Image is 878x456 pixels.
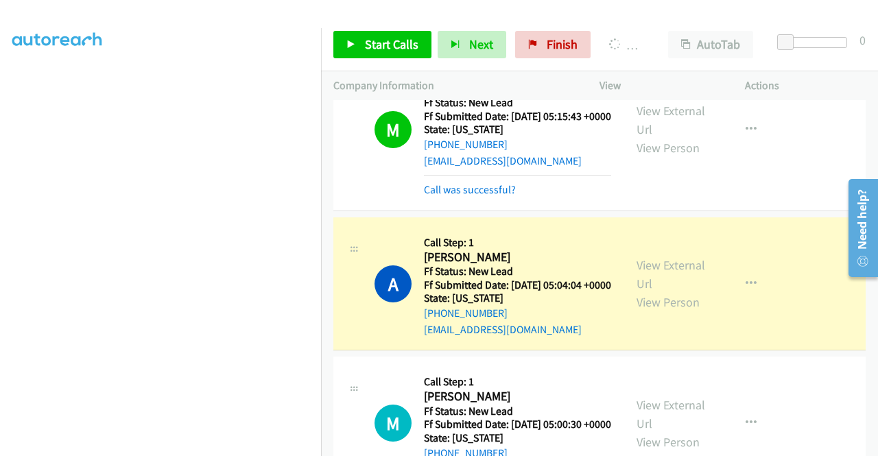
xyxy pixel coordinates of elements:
[424,278,611,292] h5: Ff Submitted Date: [DATE] 05:04:04 +0000
[333,77,575,94] p: Company Information
[424,96,611,110] h5: Ff Status: New Lead
[424,389,611,405] h2: [PERSON_NAME]
[375,111,412,148] h1: M
[859,31,866,49] div: 0
[637,434,700,450] a: View Person
[424,323,582,336] a: [EMAIL_ADDRESS][DOMAIN_NAME]
[745,77,866,94] p: Actions
[424,154,582,167] a: [EMAIL_ADDRESS][DOMAIN_NAME]
[424,291,611,305] h5: State: [US_STATE]
[424,431,611,445] h5: State: [US_STATE]
[375,405,412,442] h1: M
[637,257,705,291] a: View External Url
[424,418,611,431] h5: Ff Submitted Date: [DATE] 05:00:30 +0000
[424,183,516,196] a: Call was successful?
[424,250,611,265] h2: [PERSON_NAME]
[600,77,720,94] p: View
[668,31,753,58] button: AutoTab
[637,103,705,137] a: View External Url
[375,405,412,442] div: The call is yet to be attempted
[424,110,611,123] h5: Ff Submitted Date: [DATE] 05:15:43 +0000
[515,31,591,58] a: Finish
[424,138,508,151] a: [PHONE_NUMBER]
[424,265,611,278] h5: Ff Status: New Lead
[375,265,412,302] h1: A
[424,123,611,136] h5: State: [US_STATE]
[637,294,700,310] a: View Person
[609,36,643,54] p: Dialing [PERSON_NAME]
[784,37,847,48] div: Delay between calls (in seconds)
[424,405,611,418] h5: Ff Status: New Lead
[365,36,418,52] span: Start Calls
[637,140,700,156] a: View Person
[438,31,506,58] button: Next
[637,397,705,431] a: View External Url
[547,36,578,52] span: Finish
[424,236,611,250] h5: Call Step: 1
[469,36,493,52] span: Next
[424,375,611,389] h5: Call Step: 1
[333,31,431,58] a: Start Calls
[424,307,508,320] a: [PHONE_NUMBER]
[839,173,878,283] iframe: Resource Center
